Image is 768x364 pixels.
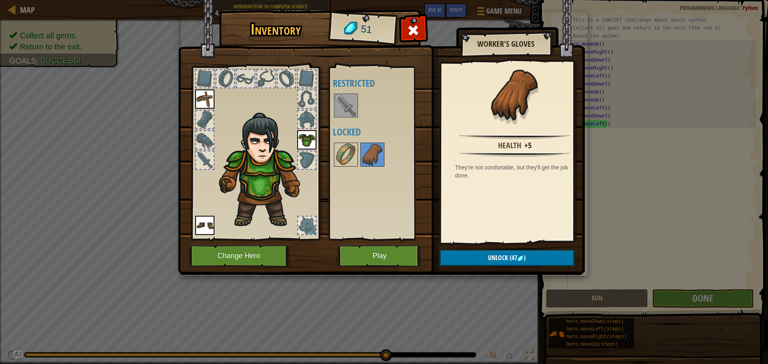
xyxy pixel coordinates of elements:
img: portrait.png [335,143,357,166]
span: ) [524,253,526,262]
h4: Restricted [333,78,427,88]
h2: Worker's Gloves [468,40,544,48]
img: gem.png [517,255,524,262]
img: portrait.png [195,216,214,235]
span: Unlock [488,253,508,262]
h1: Inventory [225,21,327,38]
div: Health [498,140,521,151]
img: portrait.png [335,94,357,117]
img: portrait.png [195,90,214,109]
button: Unlock(47) [440,250,574,266]
img: portrait.png [361,143,384,166]
img: portrait.png [489,69,541,121]
button: Play [338,245,422,267]
img: hr.png [459,134,570,139]
button: Change Hero [189,245,291,267]
span: (47 [508,253,517,262]
img: hr.png [459,152,570,157]
div: +5 [524,140,532,151]
img: portrait.png [297,130,316,149]
div: They're not comfortable, but they'll get the job done. [455,163,578,179]
h4: Locked [333,127,427,137]
span: 51 [360,22,372,37]
img: hair_2.png [215,112,313,229]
